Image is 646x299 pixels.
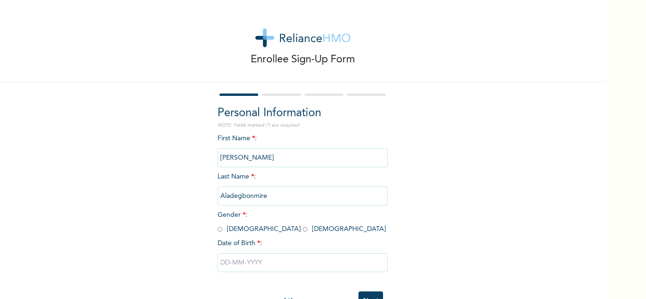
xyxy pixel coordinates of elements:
input: Enter your first name [218,148,388,167]
p: Enrollee Sign-Up Form [251,52,355,68]
span: Gender : [DEMOGRAPHIC_DATA] [DEMOGRAPHIC_DATA] [218,212,386,232]
span: Last Name : [218,173,388,199]
input: DD-MM-YYYY [218,253,388,272]
h2: Personal Information [218,105,388,122]
span: Date of Birth : [218,239,262,248]
p: NOTE: Fields marked (*) are required [218,122,388,129]
img: logo [255,28,350,47]
input: Enter your last name [218,187,388,205]
span: First Name : [218,135,388,161]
